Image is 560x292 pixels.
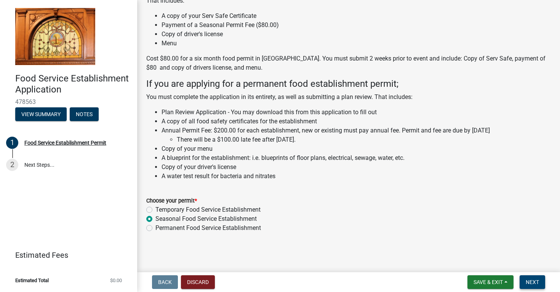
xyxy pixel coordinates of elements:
label: Temporary Food Service Establishment [155,205,261,214]
li: There will be a $100.00 late fee after [DATE]. [177,135,551,144]
p: You must complete the application in its entirety, as well as submitting a plan review. That incl... [146,93,551,102]
li: A blueprint for the establishment: i.e. blueprints of floor plans, electrical, sewage, water, etc. [162,153,551,163]
div: 2 [6,159,18,171]
p: Cost $80.00 for a six month food permit in [GEOGRAPHIC_DATA]. You must submit 2 weeks prior to ev... [146,54,551,72]
button: Save & Exit [467,275,514,289]
label: Choose your permit [146,198,197,204]
li: Annual Permit Fee: $200.00 for each establishment, new or existing must pay annual fee. Permit an... [162,126,551,144]
button: Notes [70,107,99,121]
label: Permanent Food Service Establishment [155,223,261,233]
button: Back [152,275,178,289]
span: Back [158,279,172,285]
li: Menu [162,39,551,48]
a: Estimated Fees [6,247,125,263]
img: Jasper County, Indiana [15,8,95,65]
button: Discard [181,275,215,289]
li: Copy of your driver's license [162,163,551,172]
h4: If you are applying for a permanent food establishment permit; [146,78,551,89]
span: Save & Exit [474,279,503,285]
span: $0.00 [110,278,122,283]
h4: Food Service Establishment Application [15,73,131,95]
div: Food Service Establishment Permit [24,140,106,145]
li: A copy of all food safety certificates for the establishment [162,117,551,126]
wm-modal-confirm: Summary [15,112,67,118]
label: Seasonal Food Service Establishment [155,214,257,223]
li: Payment of a Seasonal Permit Fee ($80.00) [162,21,551,30]
li: A copy of your Serv Safe Certificate [162,11,551,21]
li: Plan Review Application - You may download this from this application to fill out [162,108,551,117]
button: Next [520,275,545,289]
wm-modal-confirm: Notes [70,112,99,118]
li: Copy of driver's license [162,30,551,39]
span: Estimated Total [15,278,49,283]
span: Next [526,279,539,285]
div: 1 [6,137,18,149]
li: A water test result for bacteria and nitrates [162,172,551,181]
li: Copy of your menu [162,144,551,153]
button: View Summary [15,107,67,121]
span: 478563 [15,98,122,105]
